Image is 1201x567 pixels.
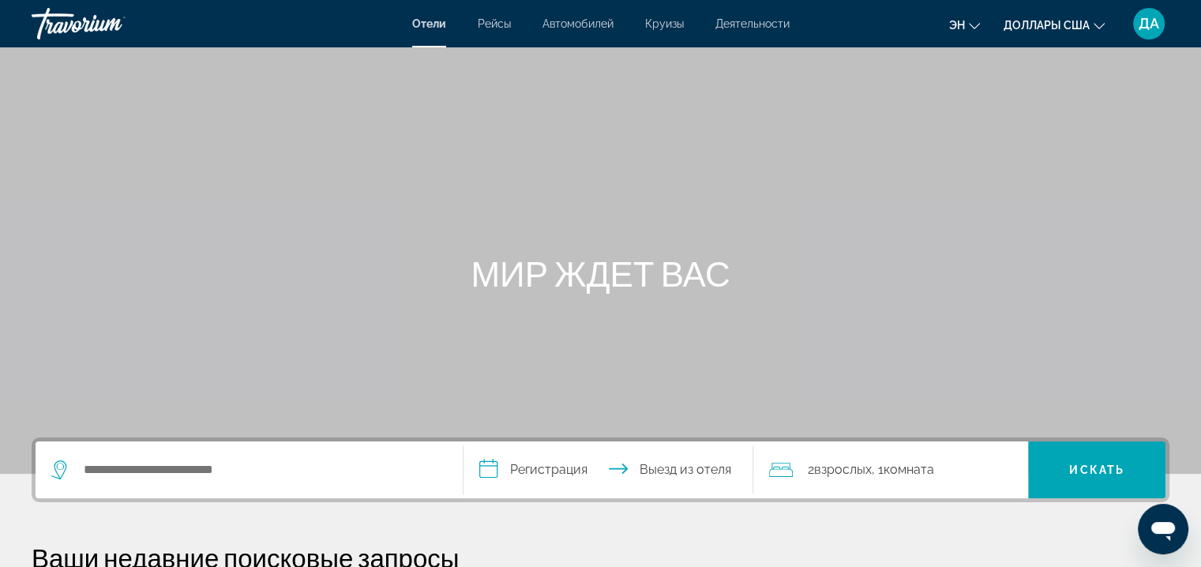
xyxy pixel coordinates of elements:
[645,17,684,30] a: Круизы
[715,17,790,30] a: Деятельности
[1139,16,1159,32] span: ДА
[883,462,933,477] span: Комната
[1004,19,1090,32] span: Доллары США
[871,462,883,477] font: , 1
[813,462,871,477] span: Взрослых
[305,253,897,294] h1: МИР ЖДЕТ ВАС
[753,441,1028,498] button: Путешественники: 2 взрослых, 0 детей
[82,458,439,482] input: Поиск направления от отеля
[412,17,446,30] a: Отели
[478,17,511,30] a: Рейсы
[1028,441,1165,498] button: Искать
[36,441,1165,498] div: Виджет поиска
[807,462,813,477] font: 2
[464,441,754,498] button: Выберите дату заезда и выезда
[949,19,965,32] span: эн
[1004,13,1105,36] button: Изменить валюту
[1069,464,1124,476] span: Искать
[32,3,190,44] a: Травориум
[1128,7,1169,40] button: Пользовательское меню
[542,17,614,30] a: Автомобилей
[949,13,980,36] button: Изменение языка
[1138,504,1188,554] iframe: Кнопка запуска окна обмена сообщениями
